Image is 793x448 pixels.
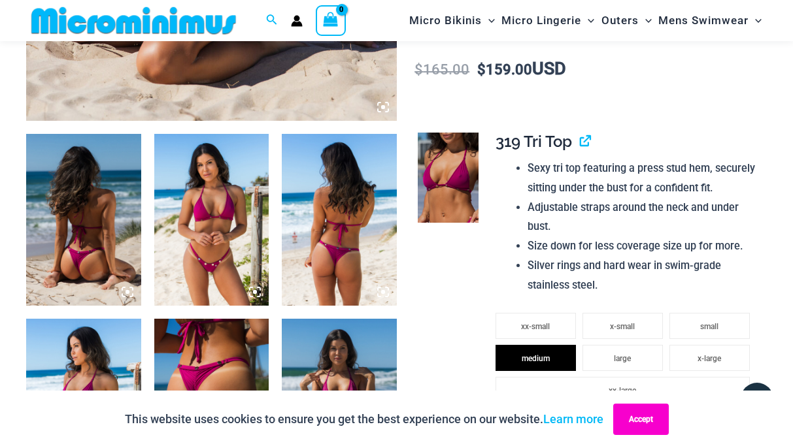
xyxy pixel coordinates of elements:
[598,4,655,37] a: OutersMenu ToggleMenu Toggle
[639,4,652,37] span: Menu Toggle
[581,4,594,37] span: Menu Toggle
[700,322,718,331] span: small
[614,354,631,363] span: large
[498,4,598,37] a: Micro LingerieMenu ToggleMenu Toggle
[669,313,750,339] li: small
[409,4,482,37] span: Micro Bikinis
[477,61,532,78] bdi: 159.00
[610,322,635,331] span: x-small
[528,256,756,295] li: Silver rings and hard wear in swim-grade stainless steel.
[26,6,241,35] img: MM SHOP LOGO FLAT
[406,4,498,37] a: Micro BikinisMenu ToggleMenu Toggle
[404,2,767,39] nav: Site Navigation
[501,4,581,37] span: Micro Lingerie
[609,386,636,395] span: xx-large
[528,159,756,197] li: Sexy tri top featuring a press stud hem, securely sitting under the bust for a confident fit.
[496,345,576,371] li: medium
[658,4,749,37] span: Mens Swimwear
[496,132,572,151] span: 319 Tri Top
[528,198,756,236] li: Adjustable straps around the neck and under bust.
[125,409,603,429] p: This website uses cookies to ensure you get the best experience on our website.
[669,345,750,371] li: x-large
[698,354,721,363] span: x-large
[582,345,663,371] li: large
[522,354,550,363] span: medium
[477,61,486,78] span: $
[316,5,346,35] a: View Shopping Cart, empty
[411,59,767,80] p: USD
[496,377,750,403] li: xx-large
[582,313,663,339] li: x-small
[154,134,269,306] img: Tight Rope Pink 319 Top 4228 Thong
[414,61,423,78] span: $
[496,313,576,339] li: xx-small
[266,12,278,29] a: Search icon link
[613,404,669,435] button: Accept
[282,134,397,306] img: Tight Rope Pink 319 Top 4228 Thong
[528,236,756,256] li: Size down for less coverage size up for more.
[521,322,550,331] span: xx-small
[26,134,141,306] img: Tight Rope Pink 319 Top 4228 Thong
[749,4,762,37] span: Menu Toggle
[655,4,765,37] a: Mens SwimwearMenu ToggleMenu Toggle
[482,4,495,37] span: Menu Toggle
[418,133,479,223] img: Tight Rope Pink 319 Top
[414,61,469,78] bdi: 165.00
[543,412,603,426] a: Learn more
[291,15,303,27] a: Account icon link
[601,4,639,37] span: Outers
